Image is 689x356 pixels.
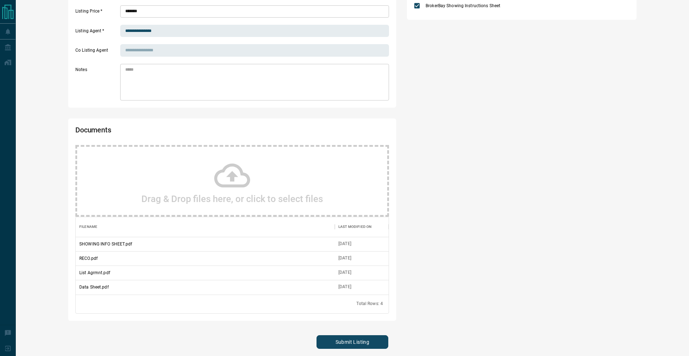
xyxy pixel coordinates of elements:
label: Listing Price [75,8,118,18]
div: Last Modified On [338,217,371,237]
button: Submit Listing [317,335,388,349]
p: List Agrmnt.pdf [79,270,110,276]
p: RECO.pdf [79,255,98,262]
div: Oct 14, 2025 [338,255,351,261]
div: Filename [76,217,335,237]
label: Co Listing Agent [75,47,118,57]
span: BrokerBay Showing Instructions Sheet [424,3,502,9]
div: Filename [79,217,97,237]
div: Oct 14, 2025 [338,270,351,276]
label: Listing Agent [75,28,118,37]
h2: Drag & Drop files here, or click to select files [141,193,323,204]
div: Oct 14, 2025 [338,284,351,290]
p: Data Sheet.pdf [79,284,109,290]
h2: Documents [75,126,263,138]
label: Notes [75,67,118,100]
div: Oct 14, 2025 [338,241,351,247]
div: Last Modified On [335,217,389,237]
p: SHOWING INFO SHEET.pdf [79,241,132,247]
div: Drag & Drop files here, or click to select files [75,145,389,217]
div: Total Rows: 4 [356,301,383,307]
